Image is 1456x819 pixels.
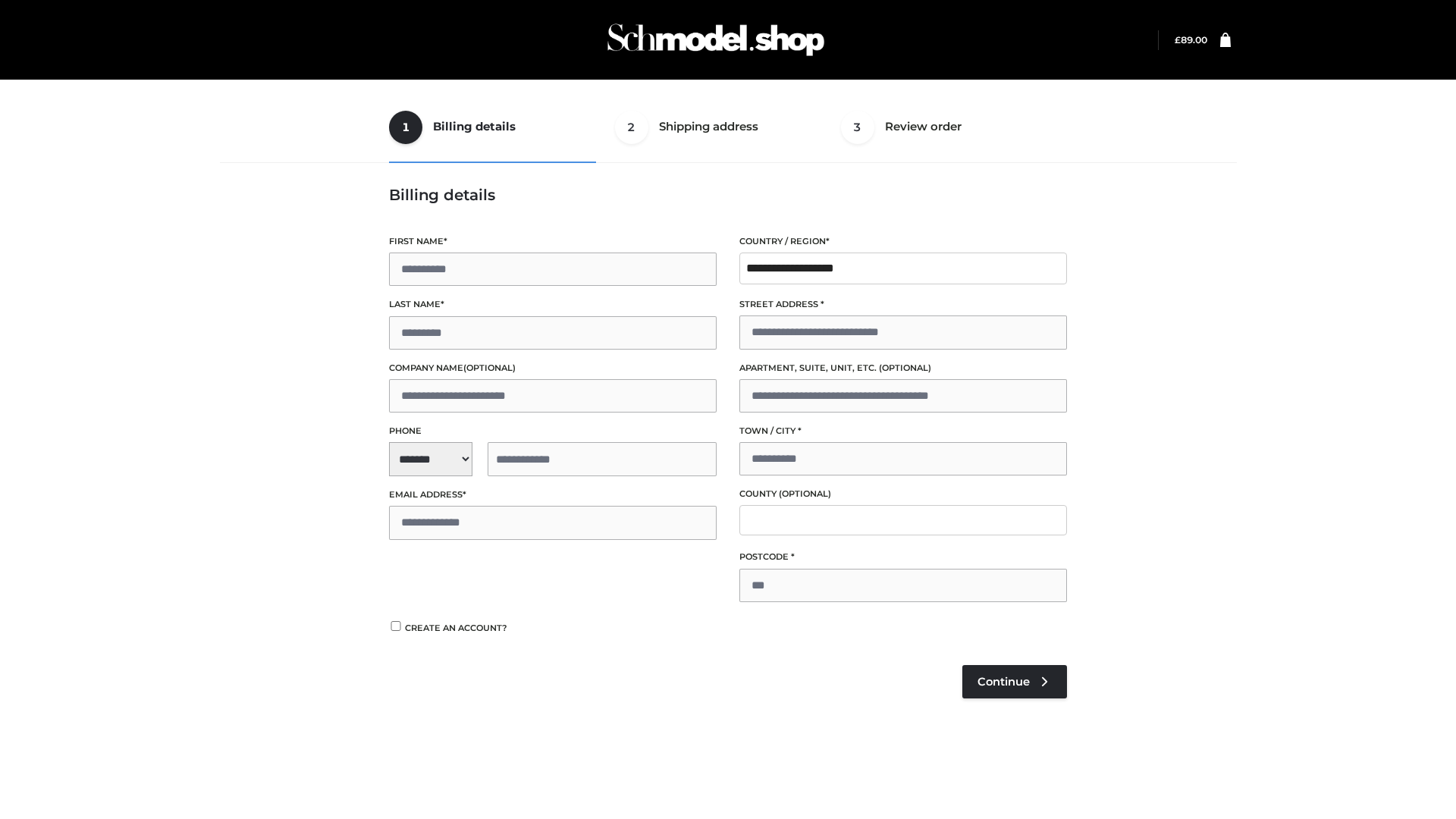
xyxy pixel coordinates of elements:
[389,488,717,502] label: Email address
[977,675,1030,689] span: Continue
[739,234,1067,249] label: Country / Region
[389,361,717,375] label: Company name
[1175,34,1181,45] span: £
[1175,34,1207,45] a: £89.00
[739,297,1067,312] label: Street address
[779,488,831,499] span: (optional)
[962,665,1067,698] a: Continue
[389,621,403,631] input: Create an account?
[389,234,717,249] label: First name
[389,186,1067,204] h3: Billing details
[879,362,931,373] span: (optional)
[739,550,1067,564] label: Postcode
[739,424,1067,438] label: Town / City
[463,362,516,373] span: (optional)
[405,623,507,633] span: Create an account?
[389,297,717,312] label: Last name
[1175,34,1207,45] bdi: 89.00
[602,10,830,70] img: Schmodel Admin 964
[739,361,1067,375] label: Apartment, suite, unit, etc.
[389,424,717,438] label: Phone
[739,487,1067,501] label: County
